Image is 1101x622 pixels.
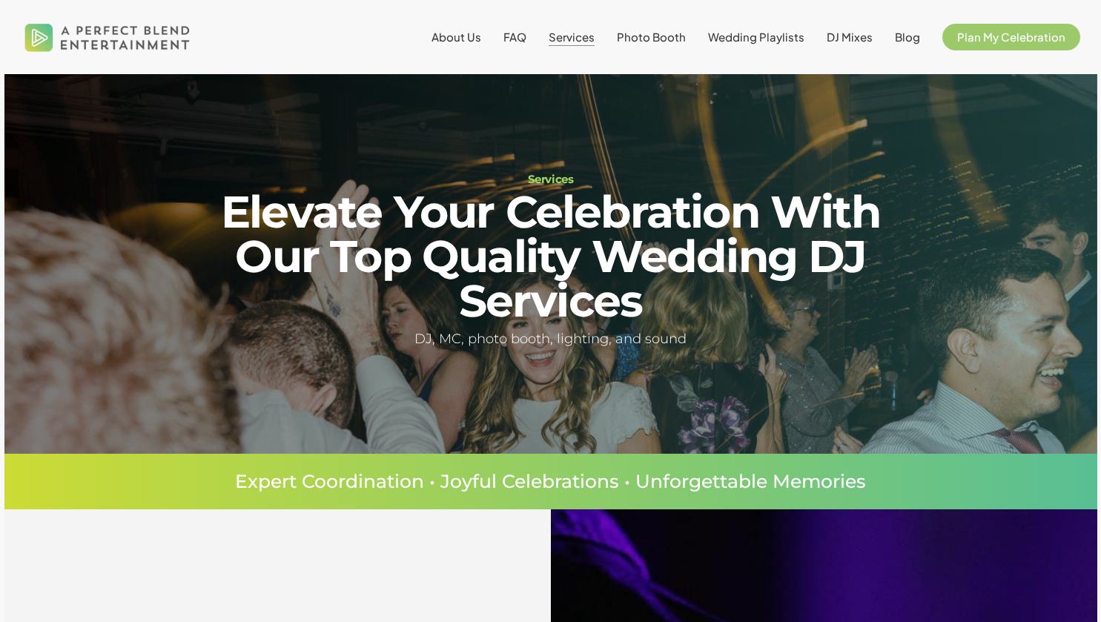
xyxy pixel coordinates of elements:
span: Photo Booth [617,30,686,44]
span: About Us [432,30,481,44]
span: Blog [895,30,920,44]
span: FAQ [503,30,526,44]
span: Services [549,30,595,44]
a: Blog [895,31,920,43]
a: Wedding Playlists [708,31,804,43]
span: DJ Mixes [827,30,873,44]
a: DJ Mixes [827,31,873,43]
a: Plan My Celebration [942,31,1080,43]
h1: Services [219,173,882,185]
a: Photo Booth [617,31,686,43]
a: Services [549,31,595,43]
img: A Perfect Blend Entertainment [21,10,194,64]
span: Plan My Celebration [957,30,1065,44]
a: FAQ [503,31,526,43]
h2: Elevate Your Celebration With Our Top Quality Wedding DJ Services [219,190,882,323]
p: Expert Coordination • Joyful Celebrations • Unforgettable Memories [44,472,1057,491]
span: Wedding Playlists [708,30,804,44]
a: About Us [432,31,481,43]
h5: DJ, MC, photo booth, lighting, and sound [219,328,882,350]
